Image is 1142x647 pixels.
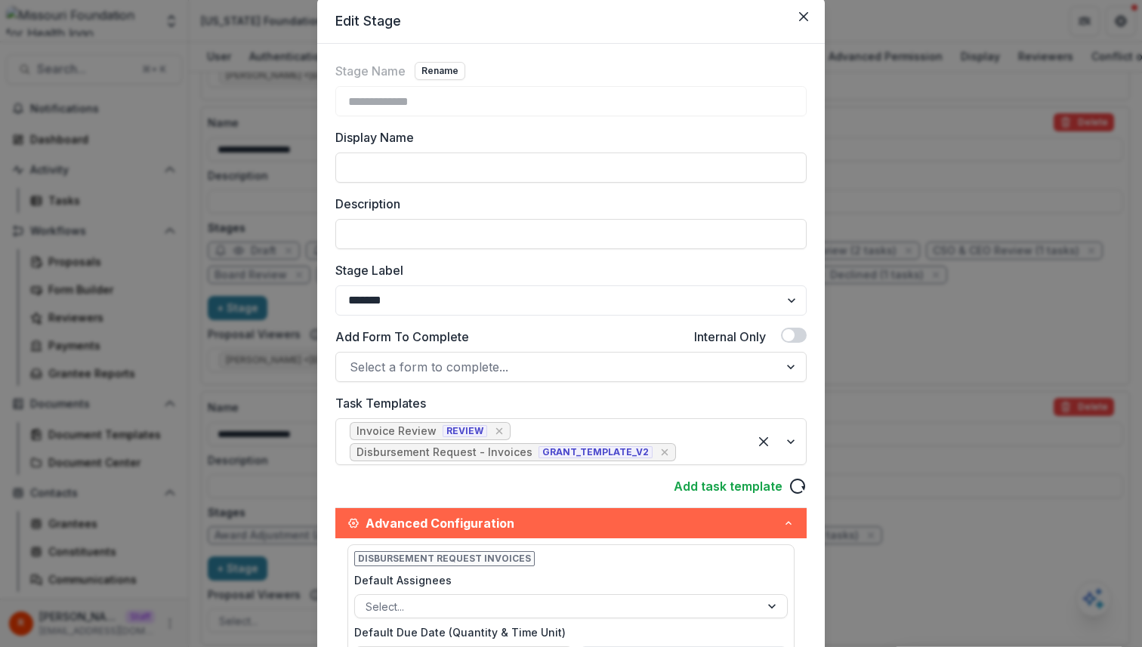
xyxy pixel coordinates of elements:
[335,128,798,146] label: Display Name
[443,425,487,437] span: REVIEW
[657,445,672,460] div: Remove [object Object]
[792,5,816,29] button: Close
[356,425,437,438] div: Invoice Review
[492,424,507,439] div: Remove [object Object]
[752,430,776,454] div: Clear selected options
[539,446,653,458] span: GRANT_TEMPLATE_V2
[415,62,465,80] button: Rename
[674,477,782,495] a: Add task template
[354,551,535,566] span: Disbursement Request Invoices
[694,328,766,346] label: Internal Only
[335,394,798,412] label: Task Templates
[335,328,469,346] label: Add Form To Complete
[335,261,798,279] label: Stage Label
[335,195,798,213] label: Description
[354,572,779,588] label: Default Assignees
[354,624,779,640] label: Default Due Date (Quantity & Time Unit)
[335,508,807,538] button: Advanced Configuration
[789,477,807,495] svg: reload
[366,514,782,532] span: Advanced Configuration
[356,446,532,459] div: Disbursement Request - Invoices
[335,62,406,80] label: Stage Name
